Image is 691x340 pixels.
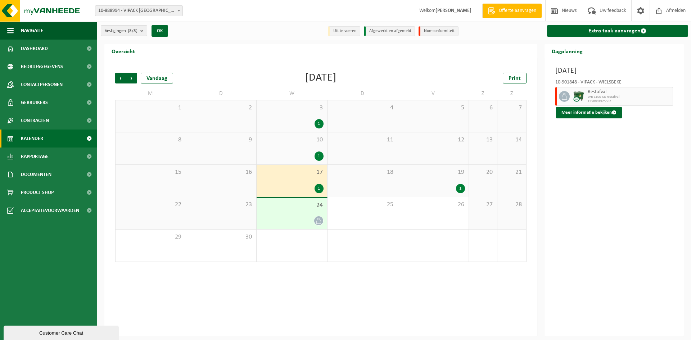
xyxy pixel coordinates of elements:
[190,104,253,112] span: 2
[473,104,494,112] span: 6
[119,201,182,209] span: 22
[328,87,398,100] td: D
[95,6,182,16] span: 10-888994 - VIPACK NV - WIELSBEKE
[152,25,168,37] button: OK
[21,40,48,58] span: Dashboard
[4,324,120,340] iframe: chat widget
[190,201,253,209] span: 23
[21,76,63,94] span: Contactpersonen
[141,73,173,83] div: Vandaag
[501,201,522,209] span: 28
[315,119,324,128] div: 1
[497,87,526,100] td: Z
[21,112,49,130] span: Contracten
[95,5,183,16] span: 10-888994 - VIPACK NV - WIELSBEKE
[260,201,324,209] span: 24
[402,168,465,176] span: 19
[555,65,673,76] h3: [DATE]
[128,28,137,33] count: (3/3)
[547,25,688,37] a: Extra taak aanvragen
[315,151,324,161] div: 1
[186,87,257,100] td: D
[260,168,324,176] span: 17
[497,7,538,14] span: Offerte aanvragen
[21,183,54,201] span: Product Shop
[331,136,394,144] span: 11
[588,95,671,99] span: WB-1100-CU restafval
[190,136,253,144] span: 9
[331,201,394,209] span: 25
[419,26,459,36] li: Non-conformiteit
[556,107,622,118] button: Meer informatie bekijken
[545,44,590,58] h2: Dagplanning
[190,168,253,176] span: 16
[21,201,79,219] span: Acceptatievoorwaarden
[402,201,465,209] span: 26
[257,87,328,100] td: W
[126,73,137,83] span: Volgende
[328,26,360,36] li: Uit te voeren
[21,130,43,148] span: Kalender
[402,136,465,144] span: 12
[469,87,498,100] td: Z
[305,73,337,83] div: [DATE]
[115,73,126,83] span: Vorige
[260,104,324,112] span: 3
[119,168,182,176] span: 15
[21,166,51,183] span: Documenten
[473,201,494,209] span: 27
[402,104,465,112] span: 5
[501,104,522,112] span: 7
[21,94,48,112] span: Gebruikers
[473,168,494,176] span: 20
[104,44,142,58] h2: Overzicht
[119,233,182,241] span: 29
[101,25,147,36] button: Vestigingen(3/3)
[119,104,182,112] span: 1
[331,168,394,176] span: 18
[105,26,137,36] span: Vestigingen
[364,26,415,36] li: Afgewerkt en afgemeld
[315,184,324,193] div: 1
[260,136,324,144] span: 10
[21,22,43,40] span: Navigatie
[509,76,521,81] span: Print
[398,87,469,100] td: V
[555,80,673,87] div: 10-901848 - VIPACK - WIELSBEKE
[331,104,394,112] span: 4
[473,136,494,144] span: 13
[482,4,542,18] a: Offerte aanvragen
[21,58,63,76] span: Bedrijfsgegevens
[456,184,465,193] div: 1
[573,91,584,102] img: WB-1100-CU
[588,89,671,95] span: Restafval
[503,73,527,83] a: Print
[588,99,671,104] span: T250001925562
[115,87,186,100] td: M
[21,148,49,166] span: Rapportage
[119,136,182,144] span: 8
[501,136,522,144] span: 14
[435,8,471,13] strong: [PERSON_NAME]
[190,233,253,241] span: 30
[501,168,522,176] span: 21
